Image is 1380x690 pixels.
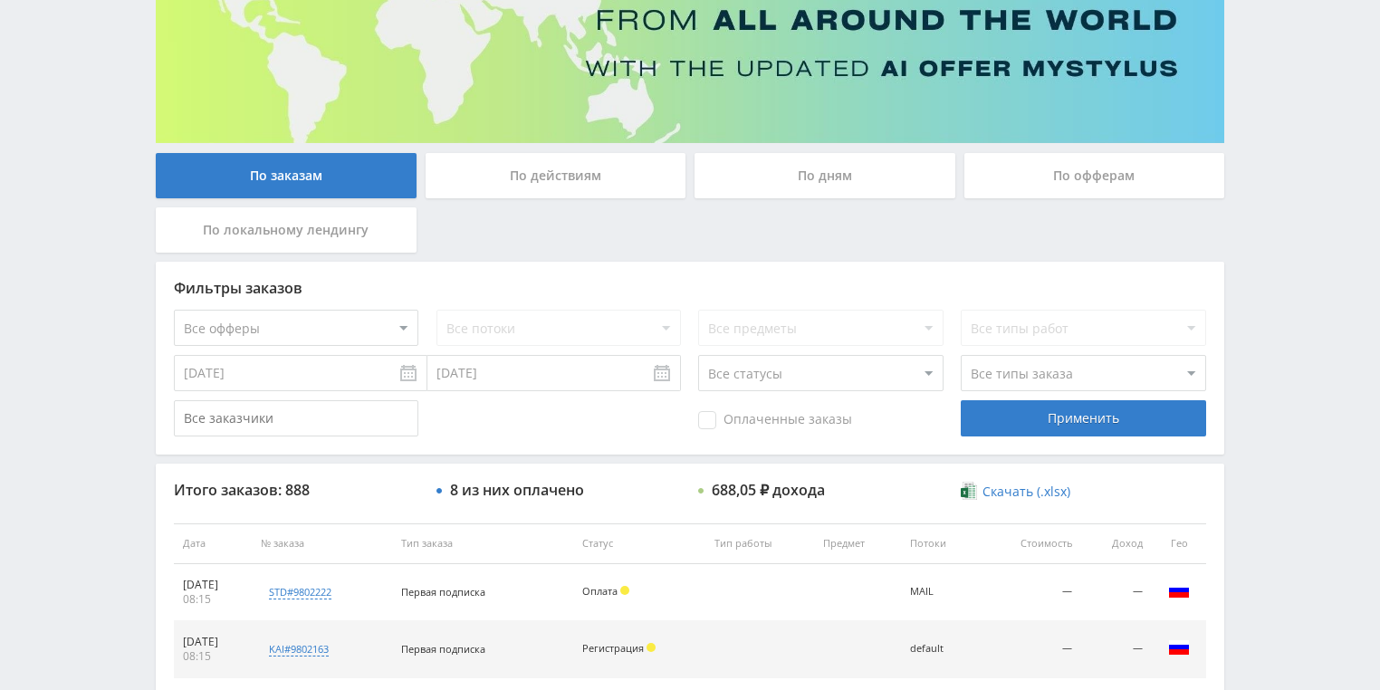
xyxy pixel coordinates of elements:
[401,642,485,656] span: Первая подписка
[1168,637,1190,658] img: rus.png
[183,578,243,592] div: [DATE]
[961,400,1205,436] div: Применить
[401,585,485,599] span: Первая подписка
[174,400,418,436] input: Все заказчики
[426,153,686,198] div: По действиям
[695,153,955,198] div: По дням
[156,153,417,198] div: По заказам
[698,411,852,429] span: Оплаченные заказы
[1168,580,1190,601] img: rus.png
[964,153,1225,198] div: По офферам
[269,585,331,599] div: std#9802222
[183,649,243,664] div: 08:15
[156,207,417,253] div: По локальному лендингу
[1081,621,1152,678] td: —
[582,641,644,655] span: Регистрация
[392,523,573,564] th: Тип заказа
[961,482,976,500] img: xlsx
[183,635,243,649] div: [DATE]
[1081,564,1152,621] td: —
[174,280,1206,296] div: Фильтры заказов
[961,483,1069,501] a: Скачать (.xlsx)
[620,586,629,595] span: Холд
[980,621,1081,678] td: —
[980,564,1081,621] td: —
[174,523,252,564] th: Дата
[450,482,584,498] div: 8 из них оплачено
[582,584,618,598] span: Оплата
[901,523,980,564] th: Потоки
[174,482,418,498] div: Итого заказов: 888
[573,523,705,564] th: Статус
[705,523,814,564] th: Тип работы
[183,592,243,607] div: 08:15
[1081,523,1152,564] th: Доход
[982,484,1070,499] span: Скачать (.xlsx)
[980,523,1081,564] th: Стоимость
[647,643,656,652] span: Холд
[1152,523,1206,564] th: Гео
[252,523,392,564] th: № заказа
[269,642,329,656] div: kai#9802163
[712,482,825,498] div: 688,05 ₽ дохода
[814,523,901,564] th: Предмет
[910,586,971,598] div: MAIL
[910,643,971,655] div: default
